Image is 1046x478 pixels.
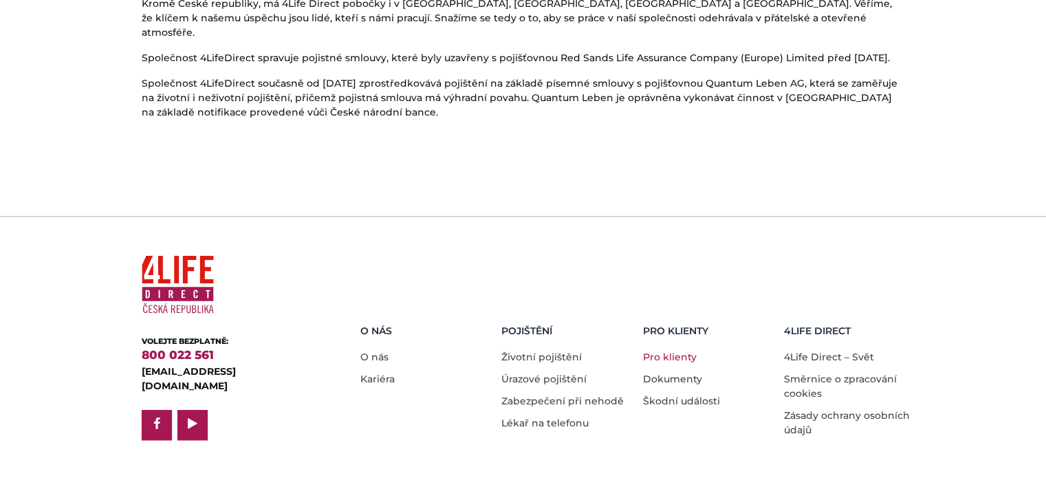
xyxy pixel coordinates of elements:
a: Životní pojištění [501,351,582,363]
a: Úrazové pojištění [501,373,587,385]
h5: Pro Klienty [643,325,774,337]
a: Škodní události [643,395,720,407]
p: Společnost 4LifeDirect spravuje pojistné smlouvy, které byly uzavřeny s pojišťovnou Red Sands Lif... [142,51,905,65]
a: Zásady ochrany osobních údajů [784,409,910,436]
a: [EMAIL_ADDRESS][DOMAIN_NAME] [142,365,236,392]
a: Dokumenty [643,373,702,385]
a: O nás [360,351,389,363]
a: 4Life Direct – Svět [784,351,874,363]
p: Společnost 4LifeDirect současně od [DATE] zprostředkovává pojištění na základě písemné smlouvy s ... [142,76,905,120]
img: 4Life Direct Česká republika logo [142,250,214,319]
a: Zabezpečení při nehodě [501,395,624,407]
a: 800 022 561 [142,348,214,362]
a: Pro klienty [643,351,697,363]
h5: O nás [360,325,492,337]
a: Lékař na telefonu [501,417,589,429]
a: Kariéra [360,373,395,385]
a: Směrnice o zpracování cookies [784,373,897,400]
h5: Pojištění [501,325,633,337]
div: VOLEJTE BEZPLATNĚ: [142,336,317,347]
h5: 4LIFE DIRECT [784,325,915,337]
